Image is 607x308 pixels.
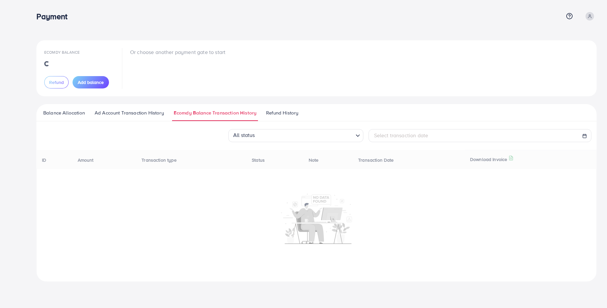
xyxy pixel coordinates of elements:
[95,109,164,116] span: Ad Account Transaction History
[374,132,428,139] span: Select transaction date
[78,79,104,86] span: Add balance
[49,79,64,86] span: Refund
[44,76,69,88] button: Refund
[266,109,298,116] span: Refund History
[43,109,85,116] span: Balance Allocation
[44,49,80,55] span: Ecomdy Balance
[257,130,353,141] input: Search for option
[130,48,225,56] p: Or choose another payment gate to start
[174,109,256,116] span: Ecomdy Balance Transaction History
[73,76,109,88] button: Add balance
[36,12,73,21] h3: Payment
[228,129,363,142] div: Search for option
[232,130,256,141] span: All status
